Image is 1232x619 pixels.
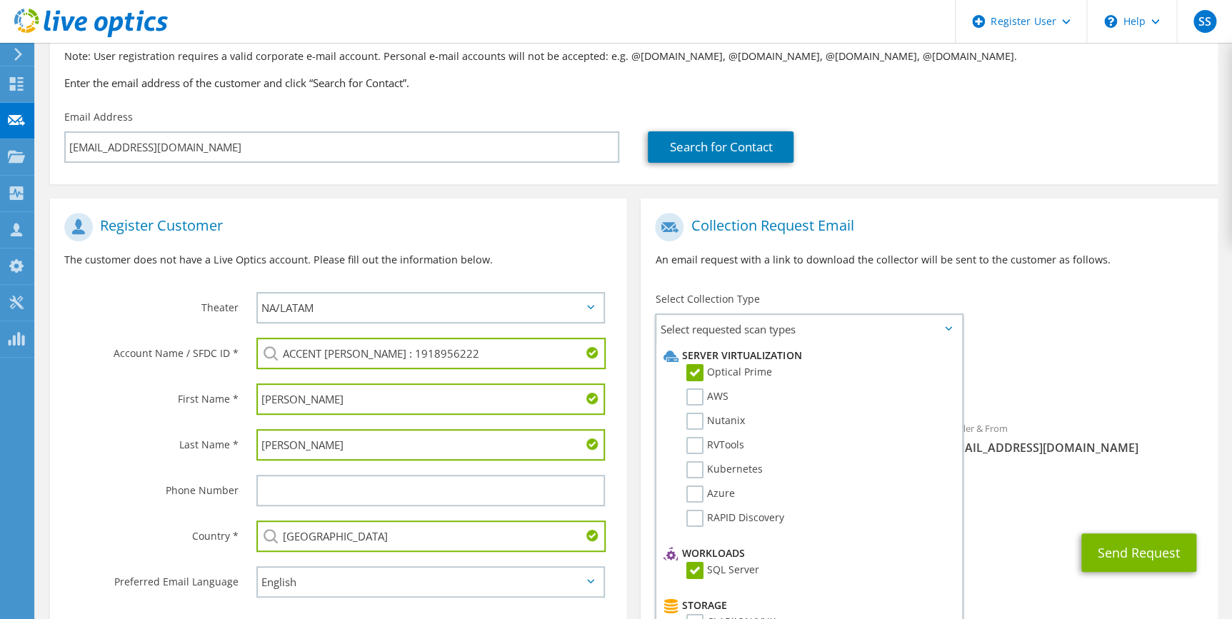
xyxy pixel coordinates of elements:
svg: \n [1104,15,1117,28]
h1: Collection Request Email [655,213,1196,241]
label: First Name * [64,383,239,406]
label: RVTools [686,437,744,454]
h1: Register Customer [64,213,605,241]
div: CC & Reply To [641,470,1217,519]
div: Requested Collections [641,349,1217,406]
label: Nutanix [686,413,745,430]
label: Preferred Email Language [64,566,239,589]
label: Select Collection Type [655,292,759,306]
li: Storage [660,597,954,614]
li: Server Virtualization [660,347,954,364]
label: Last Name * [64,429,239,452]
label: Optical Prime [686,364,772,381]
label: Azure [686,485,735,503]
p: An email request with a link to download the collector will be sent to the customer as follows. [655,252,1203,268]
label: RAPID Discovery [686,510,784,527]
div: To [641,413,929,463]
label: Phone Number [64,475,239,498]
label: AWS [686,388,728,406]
span: SS [1193,10,1216,33]
label: Kubernetes [686,461,763,478]
span: [EMAIL_ADDRESS][DOMAIN_NAME] [943,440,1203,456]
label: Account Name / SFDC ID * [64,338,239,361]
li: Workloads [660,545,954,562]
a: Search for Contact [648,131,793,163]
h3: Enter the email address of the customer and click “Search for Contact”. [64,75,1203,91]
label: Theater [64,292,239,315]
p: The customer does not have a Live Optics account. Please fill out the information below. [64,252,612,268]
p: Note: User registration requires a valid corporate e-mail account. Personal e-mail accounts will ... [64,49,1203,64]
label: SQL Server [686,562,759,579]
button: Send Request [1081,533,1196,572]
label: Country * [64,520,239,543]
div: Sender & From [929,413,1218,463]
label: Email Address [64,110,133,124]
span: Select requested scan types [656,315,961,343]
